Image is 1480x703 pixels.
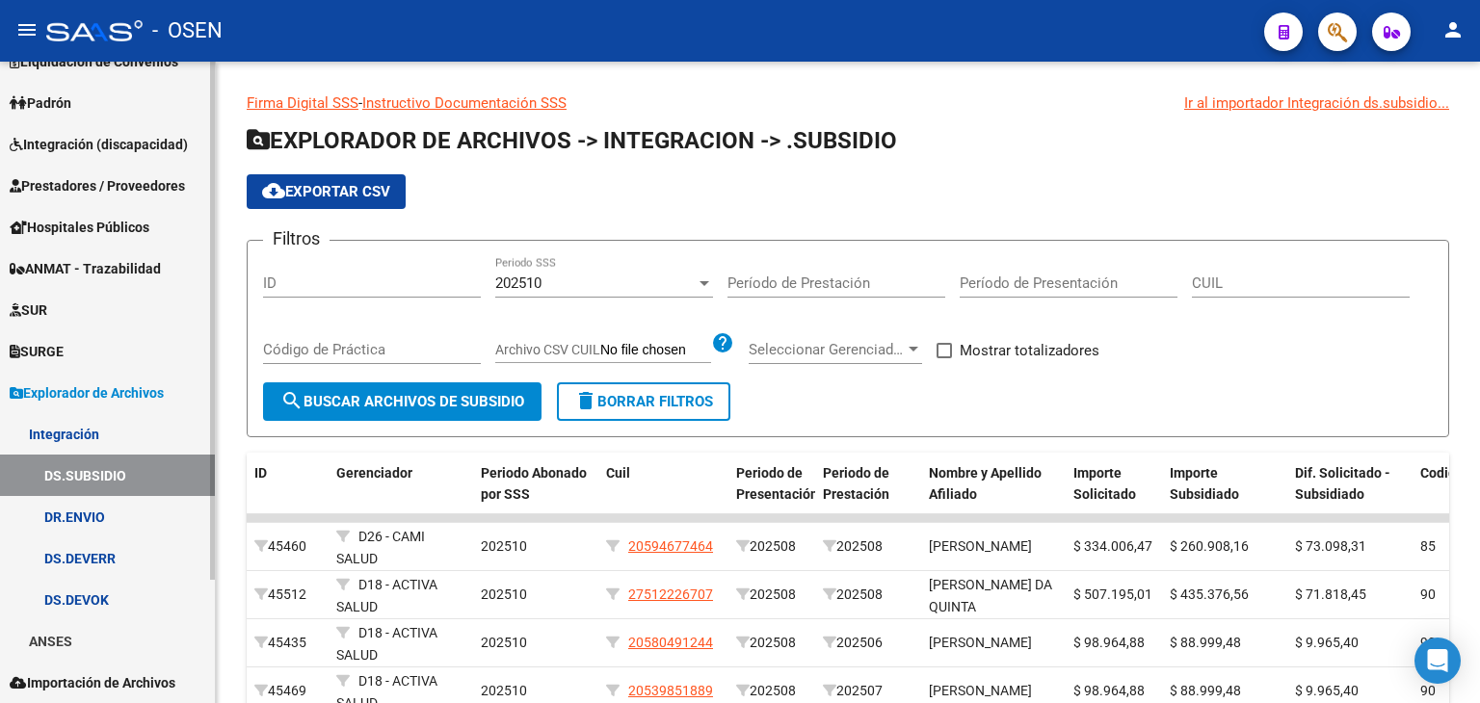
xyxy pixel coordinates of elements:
[1073,635,1145,650] span: $ 98.964,88
[15,18,39,41] mat-icon: menu
[481,538,527,554] span: 202510
[574,389,597,412] mat-icon: delete
[929,577,1052,614] span: [PERSON_NAME] DA QUINTA
[10,258,161,279] span: ANMAT - Trazabilidad
[1073,538,1152,554] span: $ 334.006,47
[254,535,321,558] div: 45460
[628,586,713,602] span: 27512226707
[728,453,815,537] datatable-header-cell: Periodo de Presentación
[362,94,567,112] a: Instructivo Documentación SSS
[10,134,188,155] span: Integración (discapacidad)
[628,635,713,650] span: 20580491244
[1441,18,1465,41] mat-icon: person
[600,342,711,359] input: Archivo CSV CUIL
[280,393,524,410] span: Buscar Archivos de Subsidio
[481,683,527,698] span: 202510
[823,584,913,606] div: 202508
[262,179,285,202] mat-icon: cloud_download
[557,382,730,421] button: Borrar Filtros
[247,127,897,154] span: EXPLORADOR DE ARCHIVOS -> INTEGRACION -> .SUBSIDIO
[263,382,542,421] button: Buscar Archivos de Subsidio
[10,672,175,693] span: Importación de Archivos
[1170,538,1249,554] span: $ 260.908,16
[823,680,913,702] div: 202507
[1184,92,1449,114] div: Ir al importador Integración ds.subsidio...
[481,635,527,650] span: 202510
[736,680,807,702] div: 202508
[929,465,1042,503] span: Nombre y Apellido Afiliado
[280,389,304,412] mat-icon: search
[336,465,412,481] span: Gerenciador
[10,382,164,404] span: Explorador de Archivos
[152,10,223,52] span: - OSEN
[1073,465,1136,503] span: Importe Solicitado
[929,538,1032,554] span: [PERSON_NAME]
[481,586,527,602] span: 202510
[1295,538,1366,554] span: $ 73.098,31
[1420,586,1436,602] span: 90
[254,465,267,481] span: ID
[329,453,473,537] datatable-header-cell: Gerenciador
[336,625,437,663] span: D18 - ACTIVA SALUD
[10,175,185,196] span: Prestadores / Proveedores
[481,465,587,503] span: Periodo Abonado por SSS
[1420,635,1436,650] span: 90
[10,92,71,114] span: Padrón
[1066,453,1162,537] datatable-header-cell: Importe Solicitado
[598,453,728,537] datatable-header-cell: Cuil
[247,174,406,209] button: Exportar CSV
[473,453,598,537] datatable-header-cell: Periodo Abonado por SSS
[1073,586,1152,602] span: $ 507.195,01
[823,465,889,503] span: Periodo de Prestación
[1162,453,1287,537] datatable-header-cell: Importe Subsidiado
[336,529,425,566] span: D26 - CAMI SALUD
[247,92,1449,114] p: -
[823,632,913,654] div: 202506
[1287,453,1413,537] datatable-header-cell: Dif. Solicitado - Subsidiado
[1170,586,1249,602] span: $ 435.376,56
[254,632,321,654] div: 45435
[262,183,390,200] span: Exportar CSV
[1073,683,1145,698] span: $ 98.964,88
[247,453,329,537] datatable-header-cell: ID
[254,584,321,606] div: 45512
[254,680,321,702] div: 45469
[1170,683,1241,698] span: $ 88.999,48
[628,538,713,554] span: 20594677464
[10,299,47,321] span: SUR
[1295,635,1359,650] span: $ 9.965,40
[495,274,542,292] span: 202510
[10,341,64,362] span: SURGE
[736,535,807,558] div: 202508
[1170,465,1239,503] span: Importe Subsidiado
[1295,465,1390,503] span: Dif. Solicitado - Subsidiado
[929,635,1032,650] span: [PERSON_NAME]
[574,393,713,410] span: Borrar Filtros
[247,94,358,112] a: Firma Digital SSS
[263,225,330,252] h3: Filtros
[1295,586,1366,602] span: $ 71.818,45
[711,331,734,354] mat-icon: help
[1414,638,1461,684] div: Open Intercom Messenger
[1295,683,1359,698] span: $ 9.965,40
[628,683,713,698] span: 20539851889
[1170,635,1241,650] span: $ 88.999,48
[606,465,630,481] span: Cuil
[1420,683,1436,698] span: 90
[960,339,1099,362] span: Mostrar totalizadores
[815,453,921,537] datatable-header-cell: Periodo de Prestación
[929,683,1032,698] span: [PERSON_NAME]
[823,535,913,558] div: 202508
[749,341,905,358] span: Seleccionar Gerenciador
[736,465,818,503] span: Periodo de Presentación
[10,217,149,238] span: Hospitales Públicos
[1420,538,1436,554] span: 85
[736,632,807,654] div: 202508
[495,342,600,357] span: Archivo CSV CUIL
[921,453,1066,537] datatable-header-cell: Nombre y Apellido Afiliado
[336,577,437,614] span: D18 - ACTIVA SALUD
[736,584,807,606] div: 202508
